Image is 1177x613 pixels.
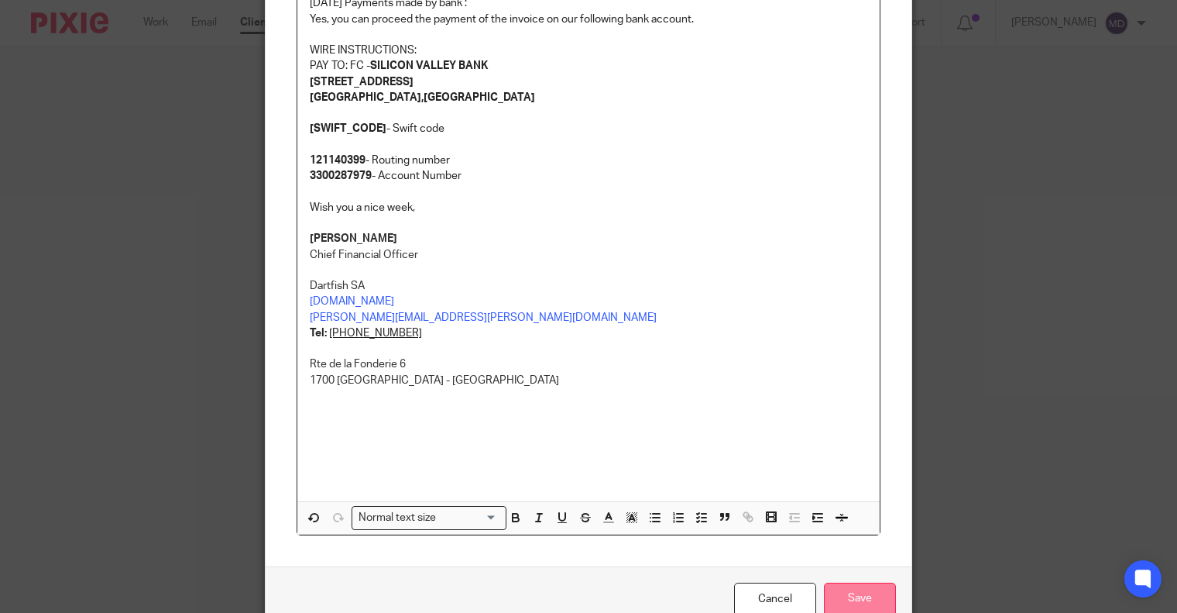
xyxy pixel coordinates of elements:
[310,375,559,386] span: 1700 [GEOGRAPHIC_DATA] - [GEOGRAPHIC_DATA]
[310,77,413,88] strong: [STREET_ADDRESS]
[310,92,535,103] strong: [GEOGRAPHIC_DATA],[GEOGRAPHIC_DATA]
[310,359,406,370] span: Rte de la Fonderie 6
[310,200,867,215] p: Wish you a nice week,
[310,153,867,168] p: - Routing number
[329,328,422,339] u: [PHONE_NUMBER]
[310,296,394,307] a: [DOMAIN_NAME]
[310,250,418,260] span: Chief Financial Officer
[310,123,386,134] strong: [SWIFT_CODE]
[310,58,867,74] p: PAY TO: FC -
[310,170,372,181] strong: 3300287979
[310,121,867,136] p: - Swift code
[355,510,440,526] span: Normal text size
[310,12,867,27] p: Yes, you can proceed the payment of the invoice on our following bank account.
[310,281,365,291] span: Dartfish SA
[310,43,867,58] p: WIRE INSTRUCTIONS:
[310,233,397,244] span: [PERSON_NAME]
[310,328,327,339] strong: Tel:
[441,510,497,526] input: Search for option
[310,155,365,166] strong: 121140399
[352,506,506,530] div: Search for option
[310,168,867,184] p: - Account Number
[370,60,488,71] strong: SILICON VALLEY BANK
[310,312,657,323] a: [PERSON_NAME][EMAIL_ADDRESS][PERSON_NAME][DOMAIN_NAME]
